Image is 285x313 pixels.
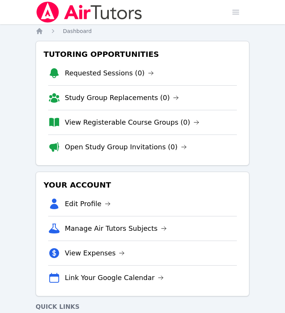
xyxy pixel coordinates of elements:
img: Air Tutors [36,2,143,23]
a: View Registerable Course Groups (0) [65,117,199,128]
a: Requested Sessions (0) [65,68,154,78]
h4: Quick Links [36,302,249,311]
a: Edit Profile [65,199,111,209]
a: Manage Air Tutors Subjects [65,223,167,234]
span: Dashboard [63,28,92,34]
h3: Tutoring Opportunities [42,47,243,61]
nav: Breadcrumb [36,27,249,35]
a: Study Group Replacements (0) [65,92,179,103]
a: Dashboard [63,27,92,35]
a: Open Study Group Invitations (0) [65,142,187,152]
a: Link Your Google Calendar [65,272,164,283]
h3: Your Account [42,178,243,192]
a: View Expenses [65,248,125,258]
